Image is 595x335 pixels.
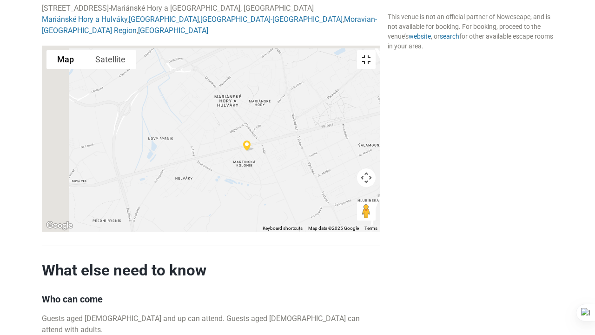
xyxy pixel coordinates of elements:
[364,226,377,231] a: Terms (opens in new tab)
[129,15,199,24] a: [GEOGRAPHIC_DATA]
[42,15,377,35] a: Moravian-[GEOGRAPHIC_DATA] Region
[138,26,208,35] a: [GEOGRAPHIC_DATA]
[357,50,376,69] button: Toggle fullscreen view
[308,226,359,231] span: Map data ©2025 Google
[357,168,376,187] button: Map camera controls
[357,202,376,221] button: Drag Pegman onto the map to open Street View
[44,220,75,232] img: Google
[44,220,75,232] a: Open this area in Google Maps (opens a new window)
[42,3,380,36] p: [STREET_ADDRESS]-Mariánské Hory a [GEOGRAPHIC_DATA], [GEOGRAPHIC_DATA] , , , ,
[42,15,127,24] a: Mariánské Hory a Hulváky
[409,33,431,40] a: website
[200,15,343,24] a: [GEOGRAPHIC_DATA]-[GEOGRAPHIC_DATA]
[46,50,85,69] button: Show street map
[263,225,303,232] button: Keyboard shortcuts
[42,294,380,305] h3: Who can come
[42,261,380,280] h2: What else need to know
[85,50,136,69] button: Show satellite imagery
[388,12,553,51] div: This venue is not an official partner of Nowescape, and is not available for booking. For booking...
[440,33,459,40] a: search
